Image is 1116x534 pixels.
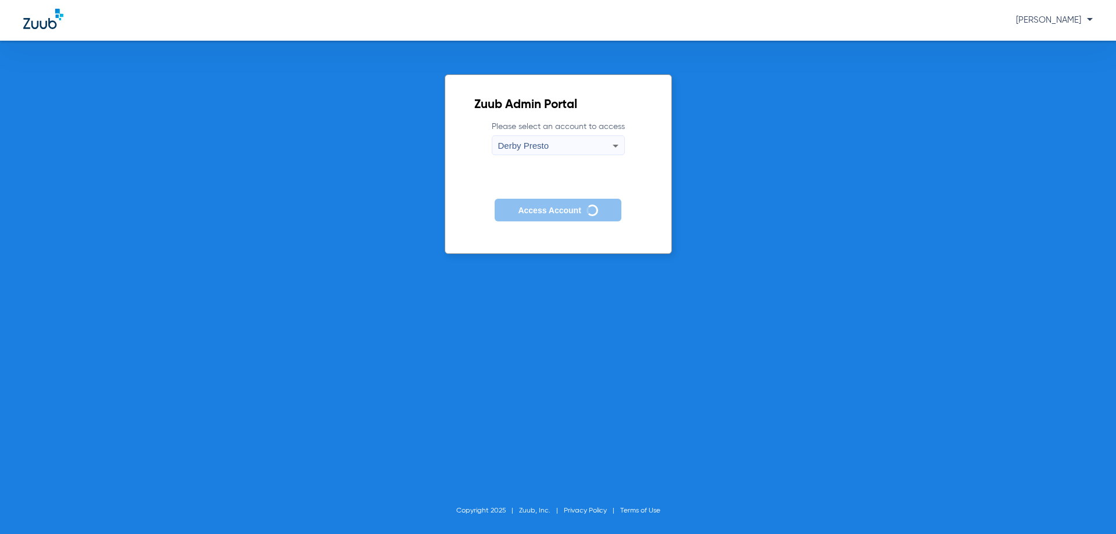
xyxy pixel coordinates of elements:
iframe: Chat Widget [1058,478,1116,534]
span: Derby Presto [498,141,549,150]
a: Privacy Policy [564,507,607,514]
li: Zuub, Inc. [519,505,564,517]
h2: Zuub Admin Portal [474,99,642,111]
label: Please select an account to access [492,121,625,155]
a: Terms of Use [620,507,660,514]
img: Zuub Logo [23,9,63,29]
li: Copyright 2025 [456,505,519,517]
button: Access Account [495,199,621,221]
span: [PERSON_NAME] [1016,16,1093,24]
span: Access Account [518,206,581,215]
